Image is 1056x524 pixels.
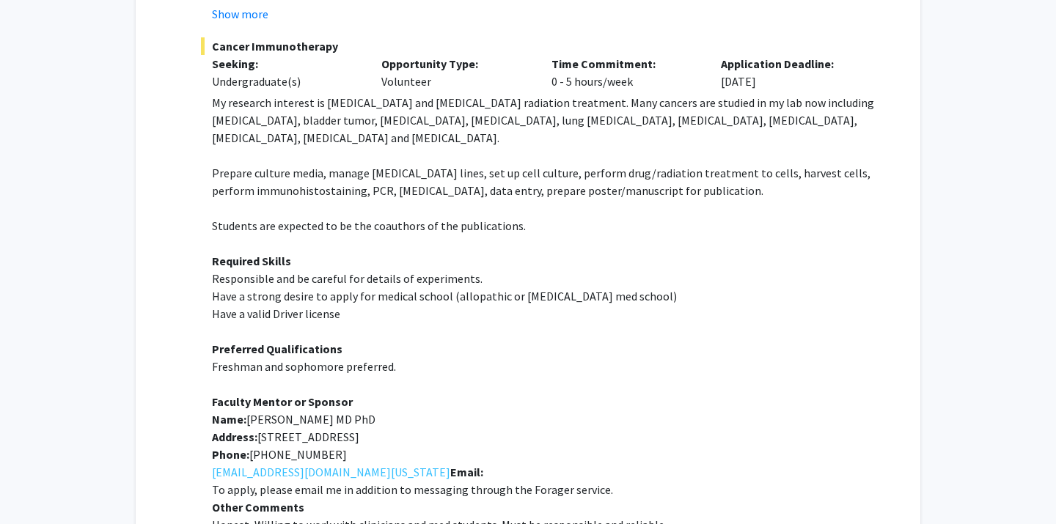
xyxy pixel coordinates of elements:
div: [DATE] [710,55,880,90]
span: Students are expected to be the coauthors of the publications. [212,218,526,233]
p: Application Deadline: [721,55,869,73]
p: Opportunity Type: [381,55,529,73]
strong: Faculty Mentor or Sponsor [212,394,353,409]
div: Volunteer [370,55,540,90]
span: Cancer Immunotherapy [201,37,891,55]
span: [STREET_ADDRESS] [257,429,359,444]
span: Freshman and sophomore preferred. [212,359,396,374]
span: Have a valid Driver license [212,306,340,321]
div: 0 - 5 hours/week [540,55,711,90]
span: My research interest is [MEDICAL_DATA] and [MEDICAL_DATA] radiation treatment. Many cancers are s... [212,95,874,145]
strong: Name: [212,412,246,427]
strong: Email: [450,465,483,479]
span: Have a strong desire to apply for medical school (allopathic or [MEDICAL_DATA] med school) [212,289,677,303]
strong: Other Comments [212,500,304,514]
a: [EMAIL_ADDRESS][DOMAIN_NAME][US_STATE] [212,463,450,481]
p: Time Commitment: [551,55,700,73]
iframe: Chat [11,458,62,513]
div: Undergraduate(s) [212,73,360,90]
span: [PHONE_NUMBER] [249,447,347,462]
span: Responsible and be careful for details of experiments. [212,271,483,286]
span: Prepare culture media, manage [MEDICAL_DATA] lines, set up cell culture, perform drug/radiation t... [212,166,870,198]
button: Show more [212,5,268,23]
strong: Preferred Qualifications [212,342,342,356]
strong: Required Skills [212,254,291,268]
p: Seeking: [212,55,360,73]
p: To apply, please email me in addition to messaging through the Forager service. [212,481,891,498]
span: [PERSON_NAME] MD PhD [246,412,375,427]
strong: Phone: [212,447,249,462]
strong: Address: [212,429,257,444]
